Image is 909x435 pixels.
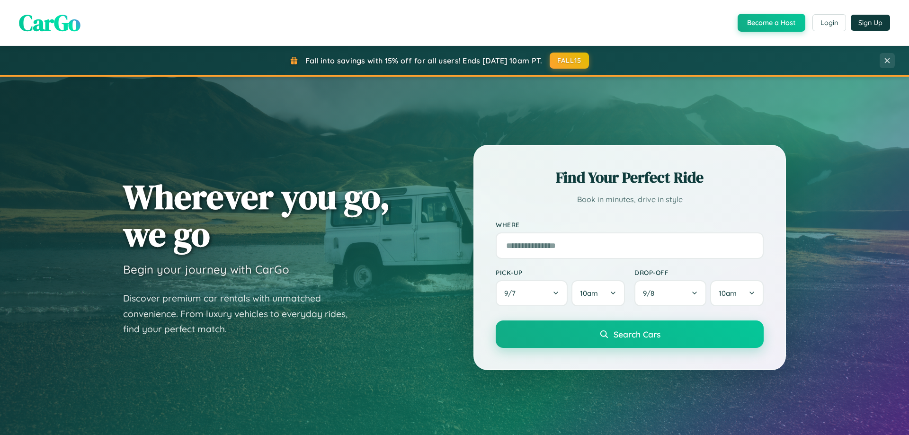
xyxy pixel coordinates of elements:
[571,280,625,306] button: 10am
[634,268,764,276] label: Drop-off
[496,221,764,229] label: Where
[812,14,846,31] button: Login
[305,56,543,65] span: Fall into savings with 15% off for all users! Ends [DATE] 10am PT.
[496,167,764,188] h2: Find Your Perfect Ride
[643,289,659,298] span: 9 / 8
[614,329,660,339] span: Search Cars
[496,320,764,348] button: Search Cars
[123,291,360,337] p: Discover premium car rentals with unmatched convenience. From luxury vehicles to everyday rides, ...
[123,178,390,253] h1: Wherever you go, we go
[851,15,890,31] button: Sign Up
[123,262,289,276] h3: Begin your journey with CarGo
[580,289,598,298] span: 10am
[710,280,764,306] button: 10am
[496,268,625,276] label: Pick-up
[719,289,737,298] span: 10am
[496,280,568,306] button: 9/7
[738,14,805,32] button: Become a Host
[496,193,764,206] p: Book in minutes, drive in style
[504,289,520,298] span: 9 / 7
[19,7,80,38] span: CarGo
[634,280,706,306] button: 9/8
[550,53,589,69] button: FALL15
